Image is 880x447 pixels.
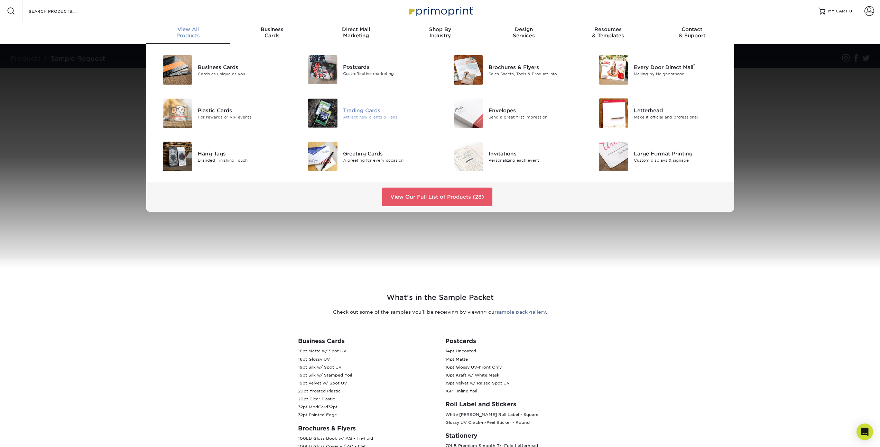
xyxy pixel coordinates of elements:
[445,139,581,174] a: Invitations Invitations Personalizing each event
[599,98,628,128] img: Letterhead
[693,63,695,68] sup: ®
[2,426,59,445] iframe: Google Customer Reviews
[634,150,725,157] div: Large Format Printing
[343,71,435,77] div: Cost-effective marketing
[343,63,435,71] div: Postcards
[163,98,192,128] img: Plastic Cards
[599,55,628,85] img: Every Door Direct Mail
[482,26,566,32] span: Design
[445,53,581,87] a: Brochures & Flyers Brochures & Flyers Sales Sheets, Tools & Product Info
[454,55,483,85] img: Brochures & Flyers
[634,114,725,120] div: Make it official and professional
[238,308,642,315] p: Check out some of the samples you’ll be receiving by viewing our .
[155,139,290,174] a: Hang Tags Hang Tags Branded Finishing Touch
[599,142,628,171] img: Large Format Printing
[343,114,435,120] div: Attract new clients & Fans
[146,26,230,32] span: View All
[198,114,289,120] div: For rewards or VIP events
[828,8,848,14] span: MY CART
[566,26,650,39] div: & Templates
[230,22,314,44] a: BusinessCards
[650,26,734,32] span: Contact
[489,114,580,120] div: Send a great first impression
[298,425,435,432] h3: Brochures & Flyers
[445,347,582,395] p: 14pt Uncoated 14pt Matte 16pt Glossy UV-Front Only 18pt Kraft w/ White Mask 19pt Velvet w/ Raised...
[489,150,580,157] div: Invitations
[634,157,725,163] div: Custom displays & signage
[489,106,580,114] div: Envelopes
[343,157,435,163] div: A greeting for every occasion
[398,26,482,32] span: Shop By
[591,96,726,131] a: Letterhead Letterhead Make it official and professional
[163,142,192,171] img: Hang Tags
[591,53,726,87] a: Every Door Direct Mail Every Door Direct Mail® Mailing by Neighborhood
[489,63,580,71] div: Brochures & Flyers
[314,22,398,44] a: Direct MailMarketing
[146,26,230,39] div: Products
[566,22,650,44] a: Resources& Templates
[482,22,566,44] a: DesignServices
[343,150,435,157] div: Greeting Cards
[445,411,582,427] p: White [PERSON_NAME] Roll Label - Square Glossy UV Crack-n-Peel Sticker - Round
[566,26,650,32] span: Resources
[445,401,582,408] h3: Roll Label and Stickers
[634,63,725,71] div: Every Door Direct Mail
[198,150,289,157] div: Hang Tags
[300,53,435,87] a: Postcards Postcards Cost-effective marketing
[406,3,475,18] img: Primoprint
[198,106,289,114] div: Plastic Cards
[163,55,192,85] img: Business Cards
[198,157,289,163] div: Branded Finishing Touch
[856,424,873,440] div: Open Intercom Messenger
[343,106,435,114] div: Trading Cards
[382,188,492,206] a: View Our Full List of Products (28)
[308,55,337,84] img: Postcards
[308,142,337,171] img: Greeting Cards
[155,53,290,87] a: Business Cards Business Cards Cards as unique as you
[198,71,289,77] div: Cards as unique as you
[298,337,435,344] h3: Business Cards
[238,292,642,303] h2: What's in the Sample Packet
[445,96,581,131] a: Envelopes Envelopes Send a great first impression
[650,26,734,39] div: & Support
[398,22,482,44] a: Shop ByIndustry
[497,309,546,315] a: sample pack gallery
[230,26,314,32] span: Business
[308,98,337,128] img: Trading Cards
[489,157,580,163] div: Personalizing each event
[28,7,95,15] input: SEARCH PRODUCTS.....
[445,432,582,439] h3: Stationery
[650,22,734,44] a: Contact& Support
[454,98,483,128] img: Envelopes
[634,71,725,77] div: Mailing by Neighborhood
[591,139,726,174] a: Large Format Printing Large Format Printing Custom displays & signage
[454,142,483,171] img: Invitations
[300,139,435,174] a: Greeting Cards Greeting Cards A greeting for every occasion
[634,106,725,114] div: Letterhead
[155,96,290,131] a: Plastic Cards Plastic Cards For rewards or VIP events
[146,22,230,44] a: View AllProducts
[300,96,435,131] a: Trading Cards Trading Cards Attract new clients & Fans
[230,26,314,39] div: Cards
[398,26,482,39] div: Industry
[314,26,398,39] div: Marketing
[482,26,566,39] div: Services
[445,337,582,344] h3: Postcards
[849,9,852,13] span: 0
[314,26,398,32] span: Direct Mail
[298,347,435,419] p: 16pt Matte w/ Spot UV 16pt Glossy UV 19pt Silk w/ Spot UV 19pt Silk w/ Stamped Foil 19pt Velvet w...
[489,71,580,77] div: Sales Sheets, Tools & Product Info
[198,63,289,71] div: Business Cards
